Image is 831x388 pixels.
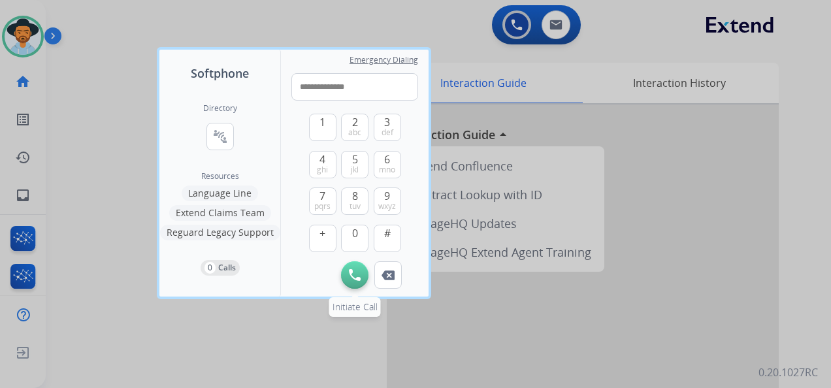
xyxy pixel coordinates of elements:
button: 8tuv [341,187,368,215]
span: 3 [384,114,390,130]
span: 4 [319,152,325,167]
h2: Directory [203,103,237,114]
button: 5jkl [341,151,368,178]
span: 0 [352,225,358,241]
button: 4ghi [309,151,336,178]
span: wxyz [378,201,396,212]
img: call-button [382,270,395,280]
span: ghi [317,165,328,175]
button: + [309,225,336,252]
button: 9wxyz [374,187,401,215]
span: mno [379,165,395,175]
button: 7pqrs [309,187,336,215]
button: Extend Claims Team [169,205,271,221]
span: Initiate Call [333,300,378,313]
button: 3def [374,114,401,141]
img: call-button [349,269,361,281]
span: 2 [352,114,358,130]
span: 8 [352,188,358,204]
span: # [384,225,391,241]
button: Language Line [182,186,258,201]
span: def [382,127,393,138]
span: pqrs [314,201,331,212]
span: abc [348,127,361,138]
span: 9 [384,188,390,204]
span: 5 [352,152,358,167]
button: 2abc [341,114,368,141]
span: tuv [350,201,361,212]
span: 7 [319,188,325,204]
span: Resources [201,171,239,182]
p: 0.20.1027RC [758,364,818,380]
span: Emergency Dialing [350,55,418,65]
button: # [374,225,401,252]
button: 6mno [374,151,401,178]
p: Calls [218,262,236,274]
button: 0 [341,225,368,252]
button: 0Calls [201,260,240,276]
span: 6 [384,152,390,167]
span: 1 [319,114,325,130]
button: 1 [309,114,336,141]
span: Softphone [191,64,249,82]
mat-icon: connect_without_contact [212,129,228,144]
span: + [319,225,325,241]
button: Reguard Legacy Support [160,225,280,240]
button: Initiate Call [341,261,368,289]
p: 0 [204,262,216,274]
span: jkl [351,165,359,175]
